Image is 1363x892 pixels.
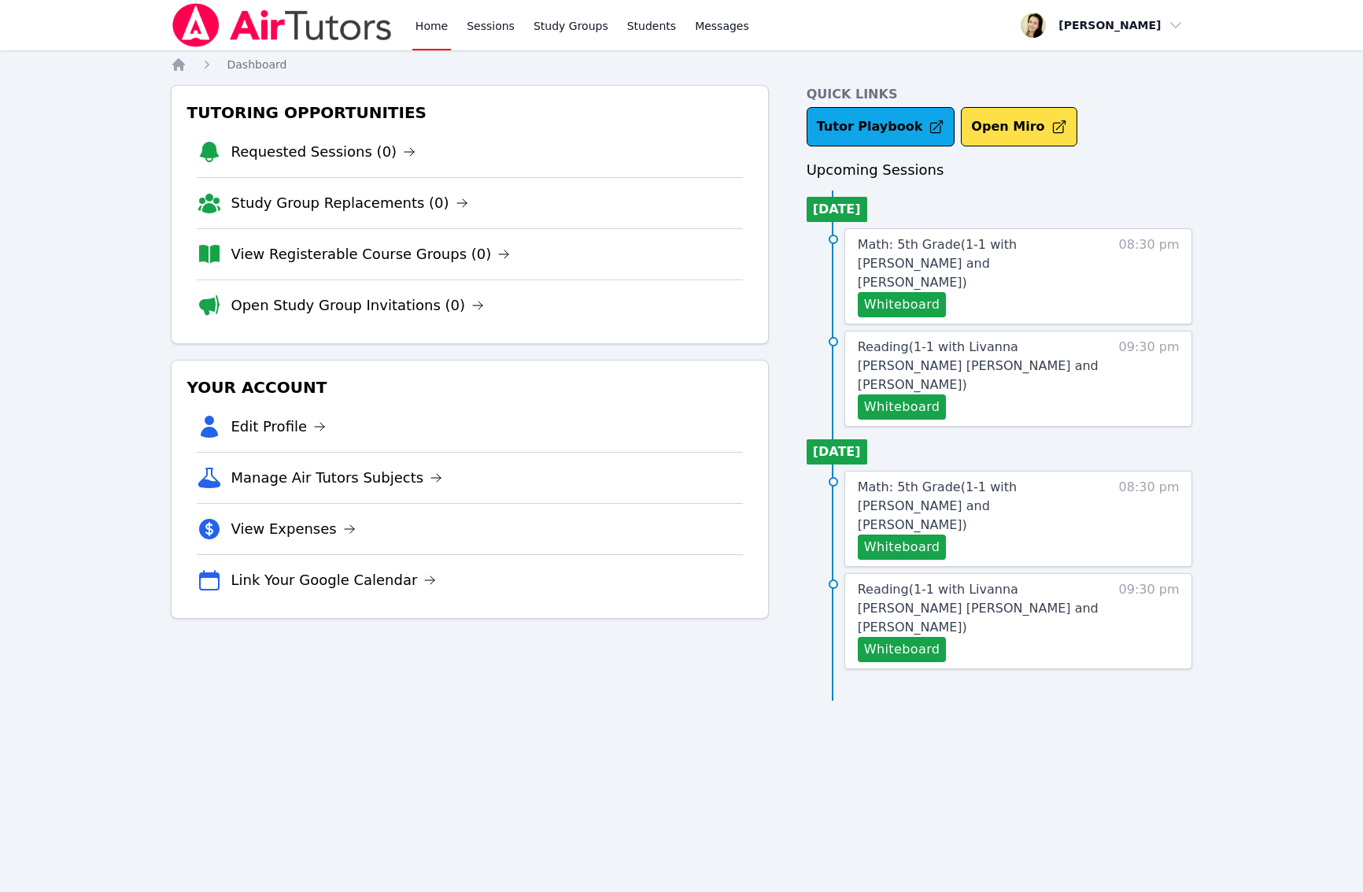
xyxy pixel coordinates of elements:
a: Dashboard [227,57,287,72]
span: Dashboard [227,58,287,71]
span: 08:30 pm [1119,478,1180,560]
li: [DATE] [807,197,867,222]
a: Study Group Replacements (0) [231,192,468,214]
a: Edit Profile [231,416,327,438]
a: View Expenses [231,518,356,540]
a: Requested Sessions (0) [231,141,416,163]
button: Whiteboard [858,535,947,560]
a: Math: 5th Grade(1-1 with [PERSON_NAME] and [PERSON_NAME]) [858,478,1099,535]
img: Air Tutors [171,3,393,47]
a: Link Your Google Calendar [231,569,437,591]
h3: Your Account [184,373,755,402]
button: Whiteboard [858,637,947,662]
span: Reading ( 1-1 with Livanna [PERSON_NAME] [PERSON_NAME] and [PERSON_NAME] ) [858,339,1099,392]
h4: Quick Links [807,85,1193,104]
a: Manage Air Tutors Subjects [231,467,443,489]
a: Tutor Playbook [807,107,955,146]
button: Whiteboard [858,292,947,317]
li: [DATE] [807,439,867,465]
span: 09:30 pm [1119,580,1180,662]
button: Whiteboard [858,394,947,420]
a: View Registerable Course Groups (0) [231,243,511,265]
span: Reading ( 1-1 with Livanna [PERSON_NAME] [PERSON_NAME] and [PERSON_NAME] ) [858,582,1099,635]
span: Math: 5th Grade ( 1-1 with [PERSON_NAME] and [PERSON_NAME] ) [858,479,1017,532]
h3: Tutoring Opportunities [184,98,755,127]
nav: Breadcrumb [171,57,1193,72]
span: Messages [695,18,749,34]
a: Open Study Group Invitations (0) [231,294,485,316]
button: Open Miro [961,107,1077,146]
a: Reading(1-1 with Livanna [PERSON_NAME] [PERSON_NAME] and [PERSON_NAME]) [858,580,1099,637]
a: Math: 5th Grade(1-1 with [PERSON_NAME] and [PERSON_NAME]) [858,235,1099,292]
a: Reading(1-1 with Livanna [PERSON_NAME] [PERSON_NAME] and [PERSON_NAME]) [858,338,1099,394]
h3: Upcoming Sessions [807,159,1193,181]
span: Math: 5th Grade ( 1-1 with [PERSON_NAME] and [PERSON_NAME] ) [858,237,1017,290]
span: 08:30 pm [1119,235,1180,317]
span: 09:30 pm [1119,338,1180,420]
